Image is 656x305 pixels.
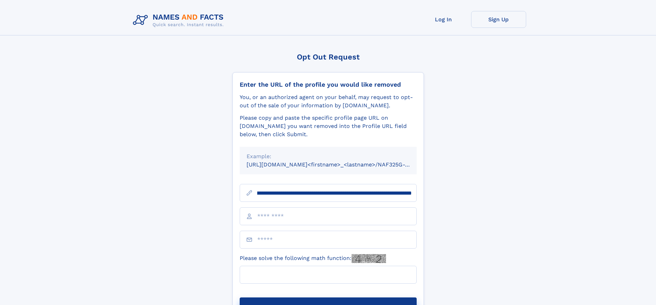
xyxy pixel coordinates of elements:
[240,93,417,110] div: You, or an authorized agent on your behalf, may request to opt-out of the sale of your informatio...
[247,161,430,168] small: [URL][DOMAIN_NAME]<firstname>_<lastname>/NAF325G-xxxxxxxx
[471,11,526,28] a: Sign Up
[416,11,471,28] a: Log In
[232,53,424,61] div: Opt Out Request
[240,114,417,139] div: Please copy and paste the specific profile page URL on [DOMAIN_NAME] you want removed into the Pr...
[247,152,410,161] div: Example:
[240,254,386,263] label: Please solve the following math function:
[130,11,229,30] img: Logo Names and Facts
[240,81,417,88] div: Enter the URL of the profile you would like removed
